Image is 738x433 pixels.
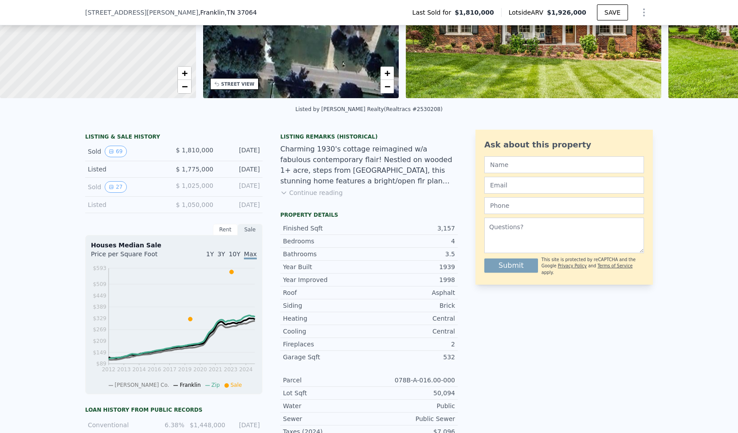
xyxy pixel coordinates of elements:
[93,350,106,356] tspan: $149
[239,366,253,373] tspan: 2024
[176,182,213,189] span: $ 1,025,000
[180,382,200,388] span: Franklin
[283,376,369,385] div: Parcel
[283,301,369,310] div: Siding
[181,81,187,92] span: −
[283,414,369,423] div: Sewer
[369,224,455,233] div: 3,157
[283,389,369,397] div: Lot Sqft
[369,401,455,410] div: Public
[455,8,494,17] span: $1,810,000
[484,258,538,273] button: Submit
[635,4,653,21] button: Show Options
[597,4,628,20] button: SAVE
[117,366,131,373] tspan: 2013
[176,201,213,208] span: $ 1,050,000
[154,421,184,429] div: 6.38%
[229,250,240,258] span: 10Y
[181,68,187,79] span: +
[369,314,455,323] div: Central
[280,211,458,218] div: Property details
[542,257,644,276] div: This site is protected by reCAPTCHA and the Google and apply.
[369,250,455,258] div: 3.5
[91,241,257,250] div: Houses Median Sale
[209,366,223,373] tspan: 2021
[190,421,224,429] div: $1,448,000
[283,340,369,349] div: Fireplaces
[93,265,106,271] tspan: $593
[484,139,644,151] div: Ask about this property
[547,9,586,16] span: $1,926,000
[88,200,167,209] div: Listed
[88,165,167,174] div: Listed
[244,250,257,259] span: Max
[283,237,369,246] div: Bedrooms
[369,376,455,385] div: 078B-A-016.00-000
[163,366,177,373] tspan: 2017
[280,188,343,197] button: Continue reading
[96,361,106,367] tspan: $89
[88,181,167,193] div: Sold
[283,401,369,410] div: Water
[385,68,390,79] span: +
[93,281,106,287] tspan: $509
[176,147,213,154] span: $ 1,810,000
[93,293,106,299] tspan: $449
[225,9,257,16] span: , TN 37064
[176,166,213,173] span: $ 1,775,000
[283,288,369,297] div: Roof
[148,366,161,373] tspan: 2016
[224,366,238,373] tspan: 2023
[484,197,644,214] input: Phone
[369,288,455,297] div: Asphalt
[93,338,106,344] tspan: $209
[369,327,455,336] div: Central
[212,382,220,388] span: Zip
[369,340,455,349] div: 2
[412,8,455,17] span: Last Sold for
[217,250,225,258] span: 3Y
[88,146,167,157] div: Sold
[133,366,146,373] tspan: 2014
[231,382,242,388] span: Sale
[484,177,644,194] input: Email
[178,366,192,373] tspan: 2019
[85,133,263,142] div: LISTING & SALE HISTORY
[369,237,455,246] div: 4
[221,81,255,87] div: STREET VIEW
[381,67,394,80] a: Zoom in
[193,366,207,373] tspan: 2020
[295,106,443,112] div: Listed by [PERSON_NAME] Realty (Realtracs #2530208)
[85,8,198,17] span: [STREET_ADDRESS][PERSON_NAME]
[280,144,458,187] div: Charming 1930's cottage reimagined w/a fabulous contemporary flair! Nestled on wooded 1+ acre, st...
[369,353,455,361] div: 532
[283,275,369,284] div: Year Improved
[369,275,455,284] div: 1998
[381,80,394,93] a: Zoom out
[369,389,455,397] div: 50,094
[283,250,369,258] div: Bathrooms
[369,262,455,271] div: 1939
[220,200,260,209] div: [DATE]
[484,156,644,173] input: Name
[283,353,369,361] div: Garage Sqft
[283,314,369,323] div: Heating
[206,250,214,258] span: 1Y
[115,382,169,388] span: [PERSON_NAME] Co.
[93,315,106,322] tspan: $329
[283,224,369,233] div: Finished Sqft
[369,414,455,423] div: Public Sewer
[220,146,260,157] div: [DATE]
[238,224,263,235] div: Sale
[88,421,149,429] div: Conventional
[91,250,174,264] div: Price per Square Foot
[198,8,257,17] span: , Franklin
[220,181,260,193] div: [DATE]
[102,366,116,373] tspan: 2012
[178,80,191,93] a: Zoom out
[369,301,455,310] div: Brick
[93,327,106,333] tspan: $269
[213,224,238,235] div: Rent
[178,67,191,80] a: Zoom in
[85,406,263,413] div: Loan history from public records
